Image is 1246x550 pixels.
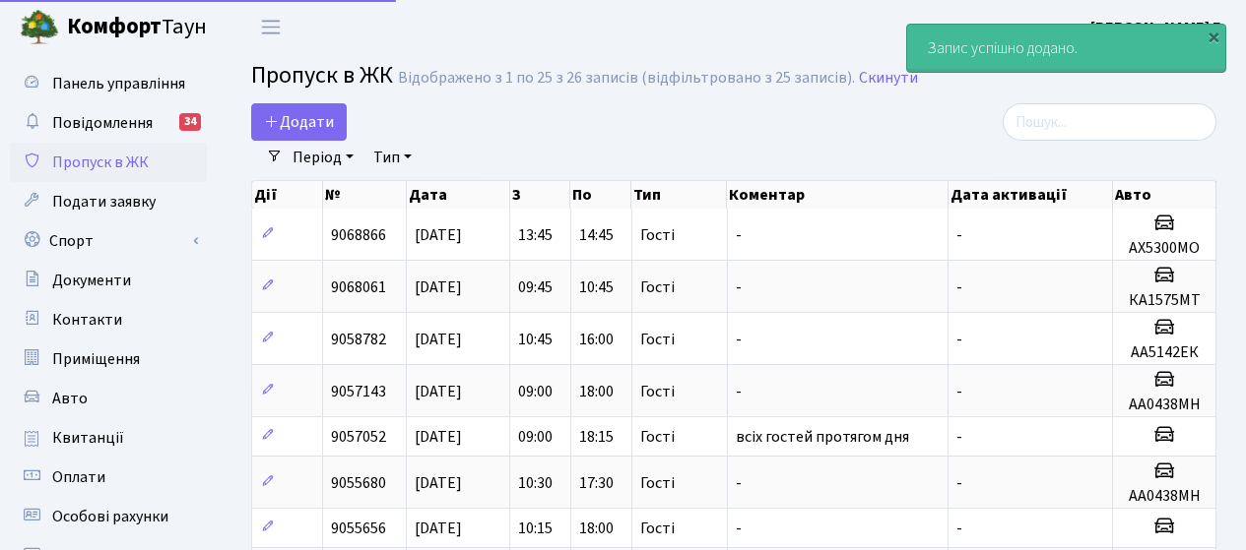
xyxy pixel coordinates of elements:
[264,111,334,133] span: Додати
[579,426,614,448] span: 18:15
[365,141,420,174] a: Тип
[1090,17,1222,38] b: [PERSON_NAME] Г.
[518,329,553,350] span: 10:45
[331,518,386,539] span: 9055656
[1090,16,1222,39] a: [PERSON_NAME] Г.
[518,381,553,402] span: 09:00
[52,427,124,449] span: Квитанції
[1113,181,1216,209] th: Авто
[579,381,614,402] span: 18:00
[640,520,675,536] span: Гості
[331,224,386,246] span: 9068866
[736,329,742,350] span: -
[67,11,207,44] span: Таун
[640,227,675,243] span: Гості
[727,181,949,209] th: Коментар
[331,472,386,494] span: 9055680
[1204,27,1223,46] div: ×
[956,276,962,298] span: -
[415,426,462,448] span: [DATE]
[518,518,553,539] span: 10:15
[10,182,207,221] a: Подати заявку
[956,426,962,448] span: -
[510,181,571,209] th: З
[331,276,386,298] span: 9068061
[640,384,675,399] span: Гості
[415,224,462,246] span: [DATE]
[251,58,393,92] span: Пропуск в ЖК
[10,497,207,536] a: Особові рахунки
[252,181,323,209] th: Дії
[1121,343,1208,362] h5: АА5142ЕК
[52,73,185,94] span: Панель управління
[579,276,614,298] span: 10:45
[10,103,207,143] a: Повідомлення34
[331,426,386,448] span: 9057052
[10,300,207,339] a: Контакти
[1121,239,1208,258] h5: АХ5300МО
[415,381,462,402] span: [DATE]
[736,472,742,494] span: -
[415,276,462,298] span: [DATE]
[52,112,153,134] span: Повідомлення
[10,418,207,458] a: Квитанції
[949,181,1113,209] th: Дата активації
[640,279,675,295] span: Гості
[1121,487,1208,506] h5: АА0438МН
[518,276,553,298] span: 09:45
[518,426,553,448] span: 09:00
[52,270,131,291] span: Документи
[179,113,201,131] div: 34
[10,339,207,379] a: Приміщення
[285,141,361,174] a: Період
[407,181,509,209] th: Дата
[736,276,742,298] span: -
[579,224,614,246] span: 14:45
[518,224,553,246] span: 13:45
[415,329,462,350] span: [DATE]
[579,329,614,350] span: 16:00
[736,381,742,402] span: -
[10,379,207,418] a: Авто
[323,181,407,209] th: №
[736,224,742,246] span: -
[631,181,727,209] th: Тип
[331,381,386,402] span: 9057143
[859,69,918,88] a: Скинути
[570,181,631,209] th: По
[10,458,207,497] a: Оплати
[246,11,295,43] button: Переключити навігацію
[907,25,1225,72] div: Запис успішно додано.
[956,472,962,494] span: -
[1121,291,1208,310] h5: КА1575МТ
[398,69,855,88] div: Відображено з 1 по 25 з 26 записів (відфільтровано з 25 записів).
[1003,103,1216,141] input: Пошук...
[736,518,742,539] span: -
[52,191,156,213] span: Подати заявку
[331,329,386,350] span: 9058782
[10,64,207,103] a: Панель управління
[52,466,105,488] span: Оплати
[1121,396,1208,414] h5: АА0438МН
[415,518,462,539] span: [DATE]
[52,309,122,331] span: Контакти
[52,152,149,173] span: Пропуск в ЖК
[10,143,207,182] a: Пропуск в ЖК
[736,426,909,448] span: всіх гостей протягом дня
[10,261,207,300] a: Документи
[579,518,614,539] span: 18:00
[52,388,88,409] span: Авто
[20,8,59,47] img: logo.png
[956,329,962,350] span: -
[415,472,462,494] span: [DATE]
[52,506,168,527] span: Особові рахунки
[67,11,162,42] b: Комфорт
[640,475,675,491] span: Гості
[10,221,207,261] a: Спорт
[579,472,614,494] span: 17:30
[956,224,962,246] span: -
[956,518,962,539] span: -
[518,472,553,494] span: 10:30
[640,429,675,445] span: Гості
[956,381,962,402] span: -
